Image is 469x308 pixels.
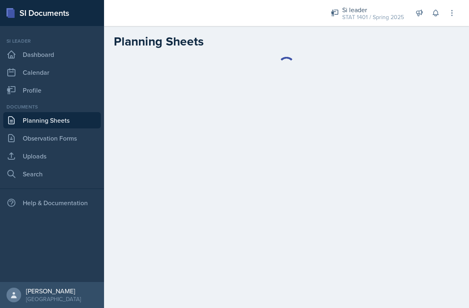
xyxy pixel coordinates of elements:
[342,13,404,22] div: STAT 1401 / Spring 2025
[3,82,101,98] a: Profile
[3,148,101,164] a: Uploads
[114,34,204,49] h2: Planning Sheets
[342,5,404,15] div: Si leader
[3,112,101,128] a: Planning Sheets
[3,195,101,211] div: Help & Documentation
[3,46,101,63] a: Dashboard
[3,37,101,45] div: Si leader
[26,295,81,303] div: [GEOGRAPHIC_DATA]
[3,166,101,182] a: Search
[26,287,81,295] div: [PERSON_NAME]
[3,130,101,146] a: Observation Forms
[3,103,101,111] div: Documents
[3,64,101,80] a: Calendar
